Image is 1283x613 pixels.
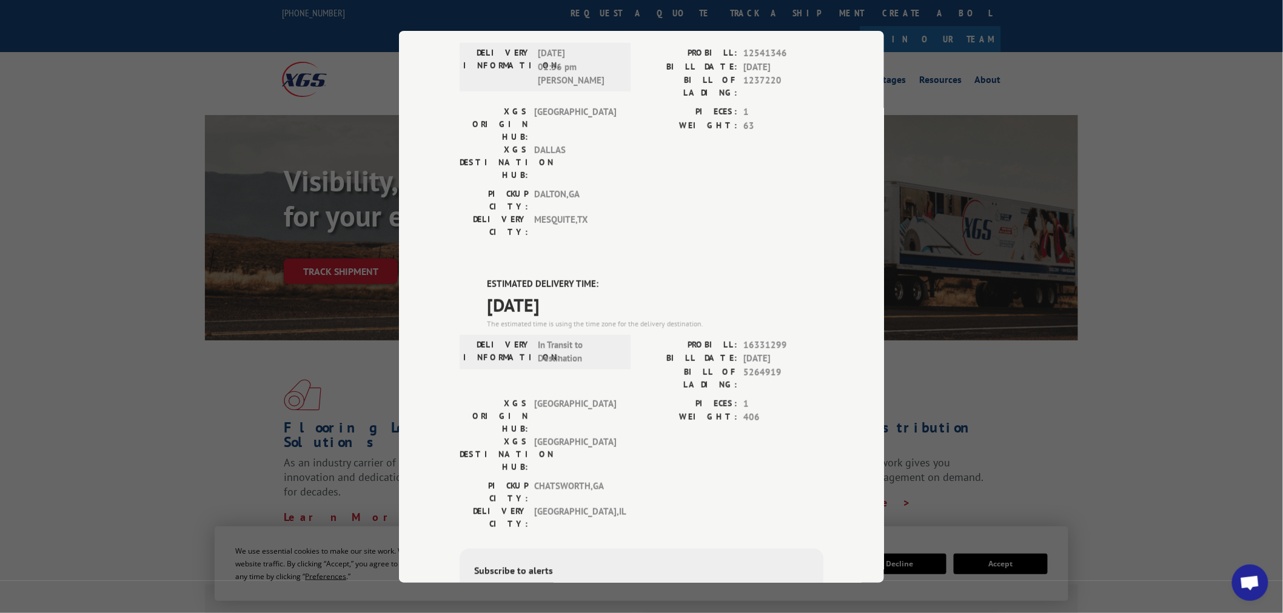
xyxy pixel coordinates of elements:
[460,505,528,530] label: DELIVERY CITY:
[641,397,737,411] label: PIECES:
[641,365,737,391] label: BILL OF LADING:
[534,213,616,239] span: MESQUITE , TX
[641,60,737,74] label: BILL DATE:
[534,144,616,182] span: DALLAS
[743,105,823,119] span: 1
[641,119,737,133] label: WEIGHT:
[743,74,823,99] span: 1237220
[534,505,616,530] span: [GEOGRAPHIC_DATA] , IL
[538,338,620,365] span: In Transit to Destination
[743,47,823,61] span: 12541346
[743,60,823,74] span: [DATE]
[460,144,528,182] label: XGS DESTINATION HUB:
[743,352,823,366] span: [DATE]
[460,479,528,505] label: PICKUP CITY:
[487,291,823,318] span: [DATE]
[460,213,528,239] label: DELIVERY CITY:
[460,397,528,435] label: XGS ORIGIN HUB:
[641,47,737,61] label: PROBILL:
[743,365,823,391] span: 5264919
[487,318,823,329] div: The estimated time is using the time zone for the delivery destination.
[743,119,823,133] span: 63
[534,397,616,435] span: [GEOGRAPHIC_DATA]
[743,411,823,425] span: 406
[641,338,737,352] label: PROBILL:
[460,435,528,473] label: XGS DESTINATION HUB:
[463,47,532,88] label: DELIVERY INFORMATION:
[1232,565,1268,601] div: Open chat
[534,188,616,213] span: DALTON , GA
[463,338,532,365] label: DELIVERY INFORMATION:
[487,277,823,291] label: ESTIMATED DELIVERY TIME:
[641,411,737,425] label: WEIGHT:
[641,105,737,119] label: PIECES:
[474,580,809,608] div: Get texted with status updates for this shipment. Message and data rates may apply. Message frequ...
[534,105,616,144] span: [GEOGRAPHIC_DATA]
[460,188,528,213] label: PICKUP CITY:
[460,105,528,144] label: XGS ORIGIN HUB:
[743,397,823,411] span: 1
[538,47,620,88] span: [DATE] 01:36 pm [PERSON_NAME]
[534,479,616,505] span: CHATSWORTH , GA
[474,563,809,580] div: Subscribe to alerts
[534,435,616,473] span: [GEOGRAPHIC_DATA]
[641,74,737,99] label: BILL OF LADING:
[641,352,737,366] label: BILL DATE:
[487,10,823,38] span: DELIVERED
[743,338,823,352] span: 16331299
